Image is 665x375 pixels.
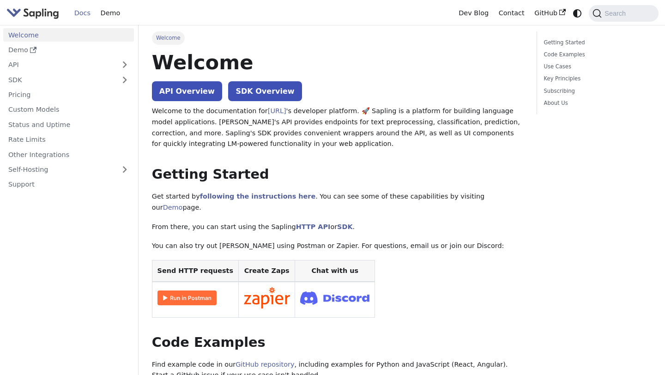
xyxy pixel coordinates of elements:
[529,6,570,20] a: GitHub
[544,50,648,59] a: Code Examples
[152,166,524,183] h2: Getting Started
[3,148,134,161] a: Other Integrations
[163,204,183,211] a: Demo
[152,31,524,44] nav: Breadcrumbs
[157,290,217,305] img: Run in Postman
[152,106,524,150] p: Welcome to the documentation for 's developer platform. 🚀 Sapling is a platform for building lang...
[115,73,134,86] button: Expand sidebar category 'SDK'
[6,6,59,20] img: Sapling.ai
[152,260,238,282] th: Send HTTP requests
[268,107,286,115] a: [URL]
[3,88,134,102] a: Pricing
[3,118,134,131] a: Status and Uptime
[6,6,62,20] a: Sapling.aiSapling.ai
[152,334,524,351] h2: Code Examples
[152,50,524,75] h1: Welcome
[152,241,524,252] p: You can also try out [PERSON_NAME] using Postman or Zapier. For questions, email us or join our D...
[200,193,315,200] a: following the instructions here
[69,6,96,20] a: Docs
[152,191,524,213] p: Get started by . You can see some of these capabilities by visiting our page.
[602,10,631,17] span: Search
[3,43,134,57] a: Demo
[544,99,648,108] a: About Us
[228,81,302,101] a: SDK Overview
[115,58,134,72] button: Expand sidebar category 'API'
[296,223,331,230] a: HTTP API
[152,81,222,101] a: API Overview
[244,287,290,308] img: Connect in Zapier
[337,223,352,230] a: SDK
[238,260,295,282] th: Create Zaps
[300,289,369,308] img: Join Discord
[3,103,134,116] a: Custom Models
[236,361,294,368] a: GitHub repository
[3,58,115,72] a: API
[3,163,134,176] a: Self-Hosting
[152,31,185,44] span: Welcome
[544,74,648,83] a: Key Principles
[3,73,115,86] a: SDK
[152,222,524,233] p: From there, you can start using the Sapling or .
[96,6,125,20] a: Demo
[544,87,648,96] a: Subscribing
[544,38,648,47] a: Getting Started
[295,260,375,282] th: Chat with us
[3,28,134,42] a: Welcome
[3,178,134,191] a: Support
[3,133,134,146] a: Rate Limits
[453,6,493,20] a: Dev Blog
[494,6,530,20] a: Contact
[544,62,648,71] a: Use Cases
[571,6,584,20] button: Switch between dark and light mode (currently system mode)
[589,5,658,22] button: Search (Command+K)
